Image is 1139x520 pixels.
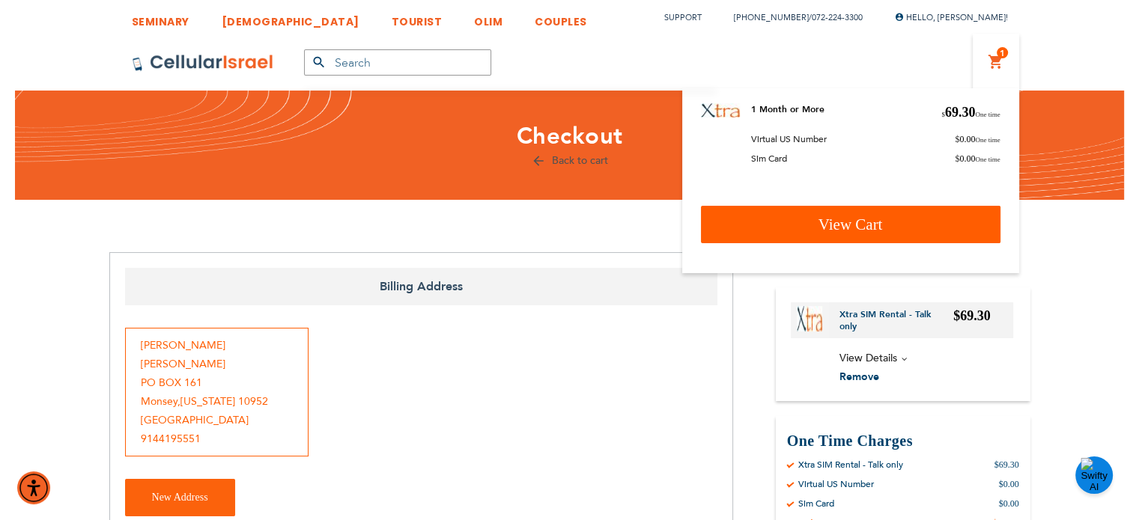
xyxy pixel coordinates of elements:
[125,328,309,456] div: [PERSON_NAME] [PERSON_NAME] PO BOX 161 Monsey , [US_STATE] 10952 [GEOGRAPHIC_DATA] 9144195551
[839,308,954,332] a: Xtra SIM Rental - Talk only
[152,492,208,503] span: New Address
[895,12,1008,23] span: Hello, [PERSON_NAME]!
[222,4,359,31] a: [DEMOGRAPHIC_DATA]
[125,479,235,516] button: New Address
[531,153,608,168] a: Back to cart
[664,12,702,23] a: Support
[751,153,787,165] span: Sim Card
[734,12,809,23] a: [PHONE_NUMBER]
[999,478,1019,490] div: $0.00
[701,103,740,117] img: Xtra SIM Rental - Talk only
[1000,47,1005,59] span: 1
[955,153,1000,165] span: 0.00
[751,133,827,145] span: Virtual US Number
[818,215,883,233] span: View Cart
[797,306,822,331] img: Xtra SIM Rental - Talk only
[517,120,623,152] span: Checkout
[787,431,1019,451] h3: One Time Charges
[941,111,945,118] span: $
[798,459,903,471] div: Xtra SIM Rental - Talk only
[125,268,717,305] span: Billing Address
[955,153,959,164] span: $
[941,103,1000,122] span: 69.30
[751,103,824,115] a: 1 Month or More
[955,134,959,144] span: $
[812,12,863,23] a: 072-224-3300
[798,498,834,510] div: Sim Card
[535,4,587,31] a: COUPLES
[17,471,50,504] div: Accessibility Menu
[953,308,991,323] span: $69.30
[975,136,1000,144] span: One time
[798,478,874,490] div: Virtual US Number
[994,459,1019,471] div: $69.30
[839,370,879,384] span: Remove
[839,351,897,365] span: View Details
[975,156,1000,163] span: One time
[474,4,502,31] a: OLIM
[701,206,1000,243] a: View Cart
[975,111,1000,118] span: One time
[988,53,1004,71] a: 1
[392,4,443,31] a: TOURIST
[999,498,1019,510] div: $0.00
[304,49,491,76] input: Search
[719,7,863,28] li: /
[132,54,274,72] img: Cellular Israel Logo
[132,4,189,31] a: SEMINARY
[955,133,1000,145] span: 0.00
